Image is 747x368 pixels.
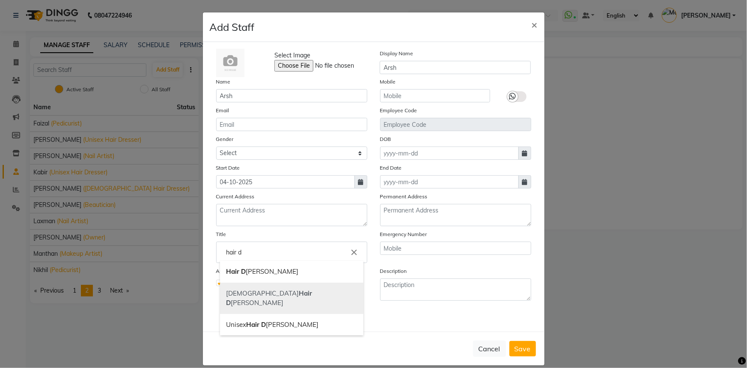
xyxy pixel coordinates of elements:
[241,267,246,275] b: D
[220,314,363,336] a: Unisex [PERSON_NAME]
[220,261,363,283] a: [PERSON_NAME]
[226,299,231,307] b: D
[247,320,260,329] b: Hair
[350,248,359,257] i: Close
[220,244,363,261] input: Enter the Title
[226,267,240,275] b: Hair
[220,283,363,314] a: [DEMOGRAPHIC_DATA] [PERSON_NAME]
[262,320,266,329] b: D
[299,289,312,297] b: Hair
